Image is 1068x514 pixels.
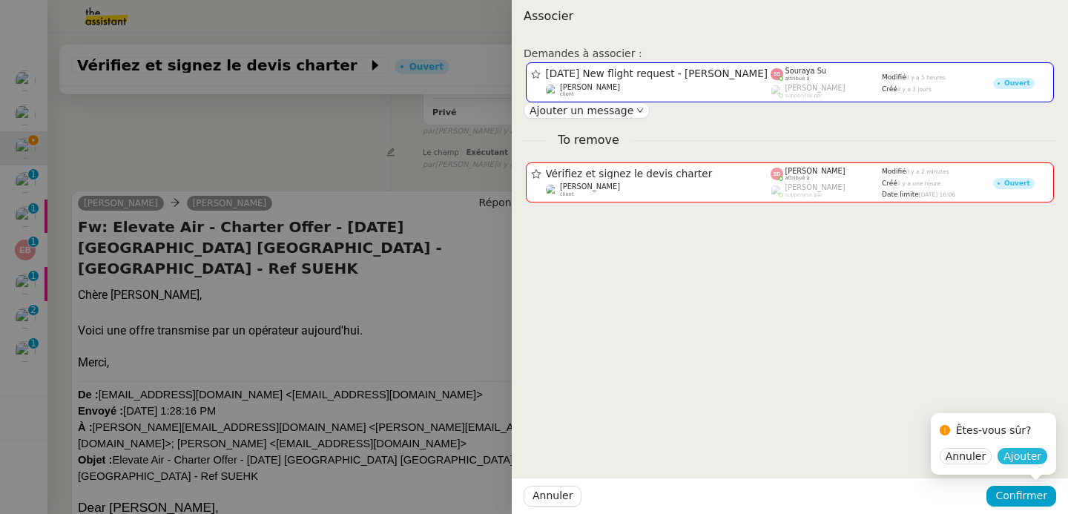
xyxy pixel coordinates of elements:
[882,73,906,81] span: Modifié
[785,76,810,82] span: attribué à
[546,69,771,79] span: [DATE] New flight request - [PERSON_NAME]
[560,182,620,191] span: [PERSON_NAME]
[906,168,949,175] span: il y a 2 minutes
[560,83,620,91] span: [PERSON_NAME]
[940,448,992,464] button: Annuler
[785,183,845,191] span: [PERSON_NAME]
[785,192,823,198] span: suppervisé par
[946,449,986,464] span: Annuler
[897,86,932,93] span: il y a 3 jours
[524,102,650,119] button: Ajouter un message
[906,74,946,81] span: il y a 5 heures
[560,191,574,197] span: client
[882,179,897,187] span: Créé
[956,422,1032,439] div: Êtes-vous sûr?
[546,169,771,179] span: Vérifiez et signez le devis charter
[785,84,845,92] span: [PERSON_NAME]
[560,91,574,97] span: client
[785,175,810,181] span: attribué à
[546,131,631,151] span: To remove
[524,486,581,507] button: Annuler
[771,67,882,82] app-user-label: attribué à
[524,45,1056,62] div: Demandes à associer :
[882,191,919,198] span: Date limite
[771,185,783,197] img: users%2FoFdbodQ3TgNoWt9kP3GXAs5oaCq1%2Favatar%2Fprofile-pic.png
[785,67,827,75] span: Souraya Su
[771,85,783,97] img: users%2FoFdbodQ3TgNoWt9kP3GXAs5oaCq1%2Favatar%2Fprofile-pic.png
[882,168,906,175] span: Modifié
[995,487,1047,504] span: Confirmer
[785,93,823,99] span: suppervisé par
[919,191,955,198] span: [DATE] 16:06
[897,180,941,187] span: il y a une heure
[1003,449,1041,464] span: Ajouter
[546,182,771,197] app-user-detailed-label: client
[882,85,897,93] span: Créé
[785,167,845,175] span: [PERSON_NAME]
[524,9,573,23] span: Associer
[546,184,558,197] img: users%2FC9SBsJ0duuaSgpQFj5LgoEX8n0o2%2Favatar%2Fec9d51b8-9413-4189-adfb-7be4d8c96a3c
[771,68,783,81] img: svg
[998,448,1047,464] button: Ajouter
[533,487,573,504] span: Annuler
[771,168,783,180] img: svg
[546,83,771,98] app-user-detailed-label: client
[771,167,882,182] app-user-label: attribué à
[986,486,1056,507] button: Confirmer
[771,84,882,99] app-user-label: suppervisé par
[771,183,882,198] app-user-label: suppervisé par
[530,103,633,118] span: Ajouter un message
[1004,180,1030,187] div: Ouvert
[546,84,558,96] img: users%2FC9SBsJ0duuaSgpQFj5LgoEX8n0o2%2Favatar%2Fec9d51b8-9413-4189-adfb-7be4d8c96a3c
[1004,80,1030,87] div: Ouvert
